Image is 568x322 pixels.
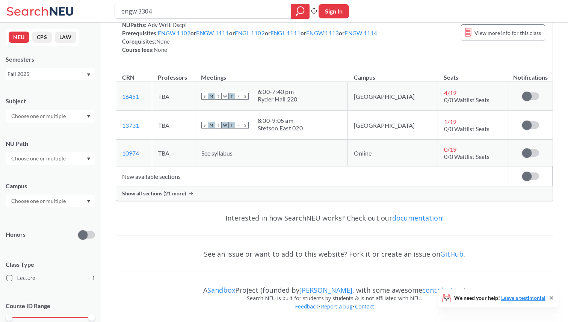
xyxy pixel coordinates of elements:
a: 16451 [122,93,139,100]
span: None [154,46,167,53]
div: NU Path [6,139,95,148]
span: F [235,122,242,128]
button: NEU [9,32,29,43]
span: S [242,93,249,100]
span: Class Type [6,260,95,269]
th: Professors [152,66,195,82]
a: contributors [422,286,464,295]
span: T [215,122,222,128]
input: Class, professor, course number, "phrase" [121,5,286,18]
div: magnifying glass [291,4,310,19]
td: TBA [152,111,195,140]
div: Search NEU is built for students by students & is not affiliated with NEU. [116,294,553,302]
span: Show all sections (21 more) [122,190,186,197]
p: Course ID Range [6,302,95,310]
th: Campus [348,66,438,82]
div: Campus [6,182,95,190]
div: NUPaths: Prerequisites: or or or or or Corequisites: Course fees: [122,21,378,54]
input: Choose one or multiple [8,112,71,121]
span: T [228,93,235,100]
a: 10974 [122,150,139,157]
span: M [208,122,215,128]
a: ENGW 1102 [158,30,190,36]
th: Seats [438,66,509,82]
span: 0/0 Waitlist Seats [444,125,489,132]
a: ENGW 1111 [196,30,229,36]
span: 0/0 Waitlist Seats [444,96,489,103]
button: LAW [55,32,76,43]
span: 4 / 19 [444,89,456,96]
a: GitHub [440,249,464,259]
input: Choose one or multiple [8,154,71,163]
div: Dropdown arrow [6,110,95,122]
a: Feedback [295,303,319,310]
td: New available sections [116,166,509,186]
th: Meetings [195,66,348,82]
td: Online [348,140,438,166]
div: Fall 2025Dropdown arrow [6,68,95,80]
a: ENGL 1111 [270,30,301,36]
span: F [235,93,242,100]
a: Leave a testimonial [501,295,545,301]
div: A Project (founded by , with some awesome ) [116,279,553,294]
button: CPS [32,32,52,43]
span: View more info for this class [474,28,541,38]
a: documentation! [392,213,444,222]
span: T [228,122,235,128]
a: Sandbox [207,286,235,295]
input: Choose one or multiple [8,197,71,206]
span: 1 / 19 [444,118,456,125]
a: ENGW 1113 [306,30,339,36]
td: TBA [152,82,195,111]
div: CRN [122,73,134,82]
td: TBA [152,140,195,166]
a: 13731 [122,122,139,129]
span: S [201,122,208,128]
span: None [156,38,170,45]
div: Ryder Hall 220 [258,95,298,103]
a: ENGW 1114 [344,30,377,36]
a: Contact [355,303,375,310]
span: 0/0 Waitlist Seats [444,153,489,160]
span: S [201,93,208,100]
span: W [222,122,228,128]
span: 1 [92,274,95,282]
div: 8:00 - 9:05 am [258,117,303,124]
td: [GEOGRAPHIC_DATA] [348,82,438,111]
a: [PERSON_NAME] [299,286,352,295]
svg: Dropdown arrow [87,157,91,160]
div: Interested in how SearchNEU works? Check out our [116,207,553,229]
div: See an issue or want to add to this website? Fork it or create an issue on . [116,243,553,265]
div: Fall 2025 [8,70,86,78]
span: T [215,93,222,100]
span: 0 / 19 [444,146,456,153]
span: W [222,93,228,100]
svg: Dropdown arrow [87,200,91,203]
p: Honors [6,230,26,239]
td: [GEOGRAPHIC_DATA] [348,111,438,140]
span: M [208,93,215,100]
button: Sign In [319,4,349,18]
div: • • [116,302,553,322]
div: Dropdown arrow [6,195,95,207]
svg: magnifying glass [296,6,305,17]
div: Subject [6,97,95,105]
div: Semesters [6,55,95,63]
div: 6:00 - 7:40 pm [258,88,298,95]
span: We need your help! [454,295,545,301]
div: Dropdown arrow [6,152,95,165]
span: See syllabus [201,150,233,157]
th: Notifications [509,66,552,82]
div: Stetson East 020 [258,124,303,132]
svg: Dropdown arrow [87,73,91,76]
label: Lecture [6,273,95,283]
svg: Dropdown arrow [87,115,91,118]
div: Show all sections (21 more) [116,186,553,201]
span: S [242,122,249,128]
a: Report a bug [320,303,353,310]
span: Adv Writ Dscpl [147,21,187,28]
a: ENGL 1102 [235,30,265,36]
